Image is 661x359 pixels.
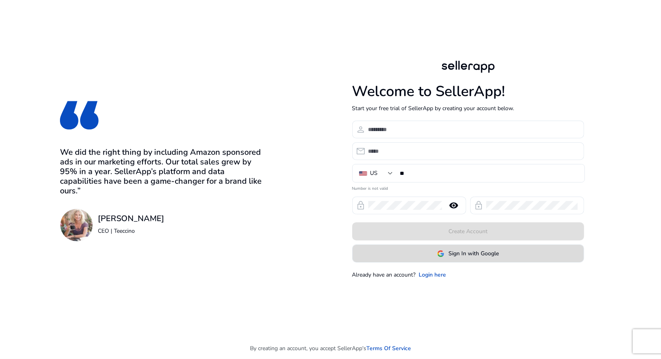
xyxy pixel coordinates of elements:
[352,244,584,263] button: Sign In with Google
[419,271,446,279] a: Login here
[352,104,584,113] p: Start your free trial of SellerApp by creating your account below.
[98,227,164,235] p: CEO | Teeccino
[356,125,366,134] span: person
[366,344,411,353] a: Terms Of Service
[352,83,584,100] h1: Welcome to SellerApp!
[60,148,266,196] h3: We did the right thing by including Amazon sponsored ads in our marketing efforts. Our total sale...
[98,214,164,224] h3: [PERSON_NAME]
[444,201,464,210] mat-icon: remove_red_eye
[437,250,444,257] img: google-logo.svg
[370,169,378,178] div: US
[356,146,366,156] span: email
[352,271,416,279] p: Already have an account?
[356,201,366,210] span: lock
[352,183,584,192] mat-error: Number is not valid
[448,249,499,258] span: Sign In with Google
[474,201,484,210] span: lock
